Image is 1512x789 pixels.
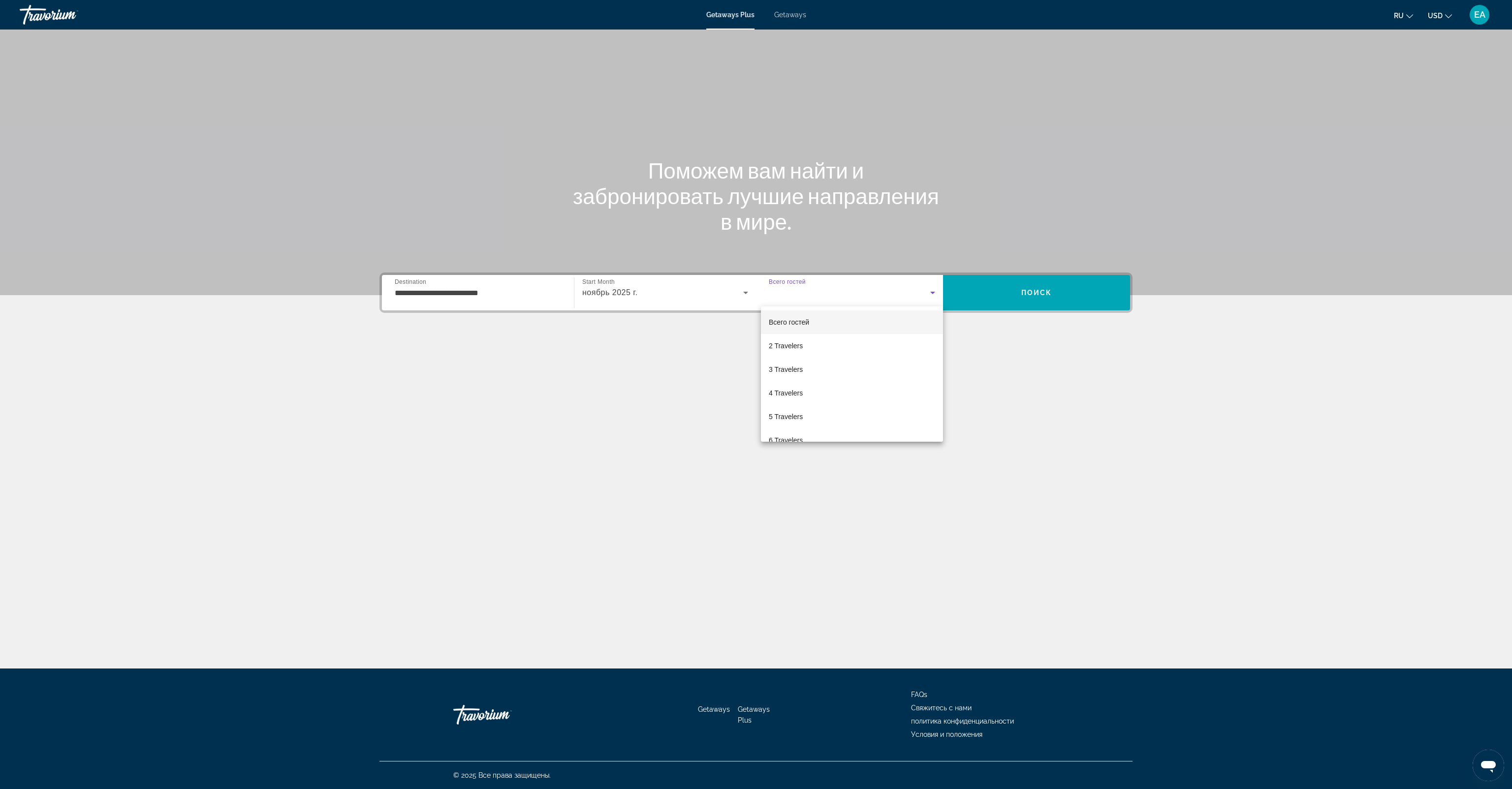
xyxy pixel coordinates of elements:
span: Всего гостей [769,318,809,326]
span: 4 Travelers [769,387,803,399]
span: 2 Travelers [769,340,803,352]
span: 3 Travelers [769,364,803,375]
span: 5 Travelers [769,411,803,423]
iframe: Кнопка запуска окна обмена сообщениями [1473,750,1504,781]
span: 6 Travelers [769,434,803,446]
